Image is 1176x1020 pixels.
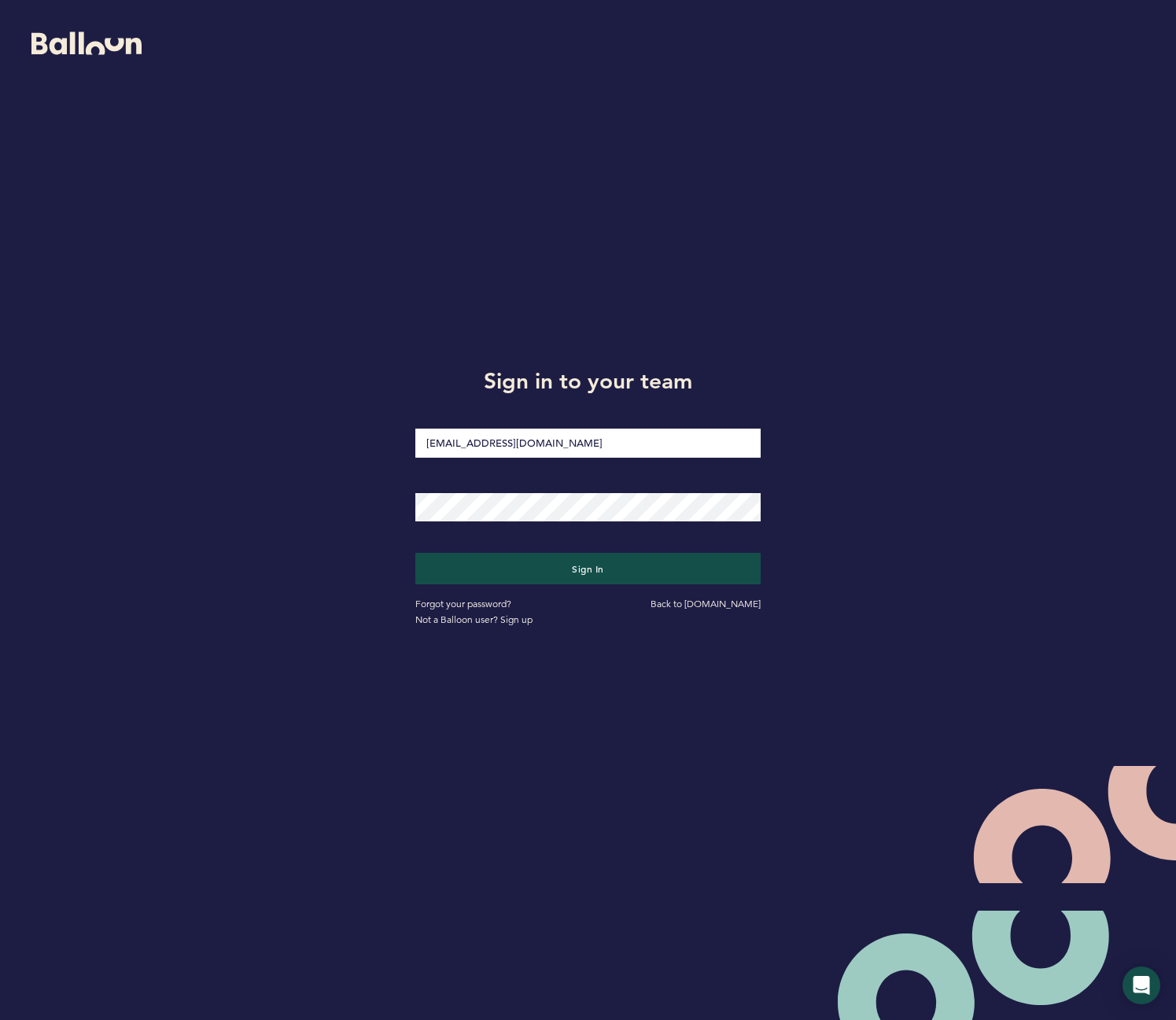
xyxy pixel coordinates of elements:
a: Forgot your password? [415,598,511,609]
button: Sign in [415,553,760,584]
div: Open Intercom Messenger [1123,967,1160,1004]
h1: Sign in to your team [404,365,772,396]
input: Password [415,493,760,521]
input: Email [415,429,760,458]
span: Sign in [572,562,604,575]
a: Not a Balloon user? Sign up [415,613,533,625]
a: Back to [DOMAIN_NAME] [651,598,761,609]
